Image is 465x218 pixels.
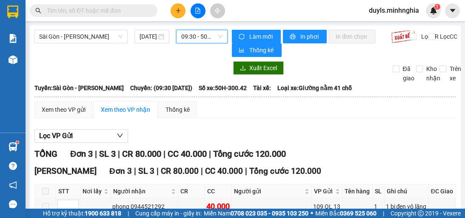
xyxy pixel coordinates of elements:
div: Thống kê [165,105,190,114]
button: caret-down [445,3,460,18]
strong: 0708 023 035 - 0935 103 250 [231,210,308,217]
button: syncLàm mới [232,30,281,43]
span: Người gửi [234,187,303,196]
span: 1 [436,4,439,10]
span: Trên xe [446,64,465,83]
span: Hỗ trợ kỹ thuật: [43,209,121,218]
span: duyls.minhnghia [362,5,426,16]
th: SL [373,184,384,198]
span: Làm mới [249,32,274,41]
span: Tổng cước 120.000 [213,149,286,159]
button: bar-chartThống kê [232,43,282,57]
b: Tuyến: Sài Gòn - [PERSON_NAME] [34,85,124,91]
span: | [209,149,211,159]
span: SL 3 [138,166,154,176]
button: file-add [191,3,205,18]
img: warehouse-icon [9,142,17,151]
th: CR [178,184,205,198]
button: plus [171,3,185,18]
span: plus [175,8,181,14]
span: file-add [195,8,201,14]
div: 1 [374,202,382,211]
span: | [134,166,136,176]
span: printer [290,34,297,40]
span: Đơn 3 [70,149,93,159]
span: message [9,200,17,208]
span: Lọc VP Gửi [39,130,73,141]
span: copyright [418,210,424,216]
span: sync [239,34,246,40]
span: Loại xe: Giường nằm 41 chỗ [277,83,352,93]
span: CR 80.000 [161,166,199,176]
span: Nơi lấy [83,187,102,196]
span: | [95,149,97,159]
span: CC 40.000 [205,166,243,176]
th: CC [205,184,232,198]
img: logo-vxr [7,6,18,18]
span: SL 3 [99,149,116,159]
span: TỔNG [34,149,57,159]
span: Xuất Excel [249,63,277,73]
span: question-circle [9,162,17,170]
span: | [163,149,165,159]
div: phong 0944521292 [112,202,177,211]
strong: 0369 525 060 [340,210,377,217]
button: aim [210,3,225,18]
span: Tài xế: [253,83,271,93]
span: Đã giao [399,64,418,83]
span: | [157,166,159,176]
sup: 1 [16,141,19,144]
img: 9k= [391,30,415,43]
img: icon-new-feature [430,7,437,14]
th: Tên hàng [342,184,373,198]
span: CC 40.000 [168,149,207,159]
span: 09:30 - 50H-300.42 [181,30,223,43]
span: down [117,132,123,139]
th: Ghi chú [385,184,429,198]
div: 40.000 [206,201,230,212]
span: Sài Gòn - Phan Rí [39,30,123,43]
span: ⚪️ [311,212,313,215]
span: Miền Nam [204,209,308,218]
span: notification [9,181,17,189]
span: Thống kê [249,45,275,55]
span: In phơi [300,32,320,41]
th: ĐC Giao [429,184,456,198]
button: In đơn chọn [329,30,375,43]
button: printerIn phơi [283,30,327,43]
span: Cung cấp máy in - giấy in: [135,209,202,218]
th: STT [56,184,80,198]
span: aim [214,8,220,14]
span: Lọc CR [418,32,440,41]
sup: 1 [434,4,440,10]
span: | [128,209,129,218]
img: warehouse-icon [9,55,17,64]
div: 109 QL 13 [313,202,341,211]
span: Lọc CC [436,32,459,41]
div: Xem theo VP gửi [42,105,86,114]
span: Đơn 3 [109,166,132,176]
button: Lọc VP Gửi [34,129,128,143]
span: Người nhận [113,187,169,196]
span: | [118,149,120,159]
span: bar-chart [239,47,246,54]
img: solution-icon [9,34,17,43]
button: downloadXuất Excel [233,61,284,75]
div: Xem theo VP nhận [101,105,150,114]
span: CR 80.000 [122,149,161,159]
span: caret-down [449,7,456,14]
span: [PERSON_NAME] [34,166,97,176]
span: search [35,8,41,14]
span: | [201,166,203,176]
input: Tìm tên, số ĐT hoặc mã đơn [47,6,147,15]
span: VP Gửi [314,187,334,196]
span: Số xe: 50H-300.42 [199,83,247,93]
span: | [245,166,247,176]
span: Kho nhận [423,64,444,83]
input: 13/09/2025 [140,32,157,41]
span: download [240,65,246,72]
span: Tổng cước 120.000 [249,166,321,176]
strong: 1900 633 818 [85,210,121,217]
span: | [383,209,384,218]
span: Chuyến: (09:30 [DATE]) [130,83,192,93]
